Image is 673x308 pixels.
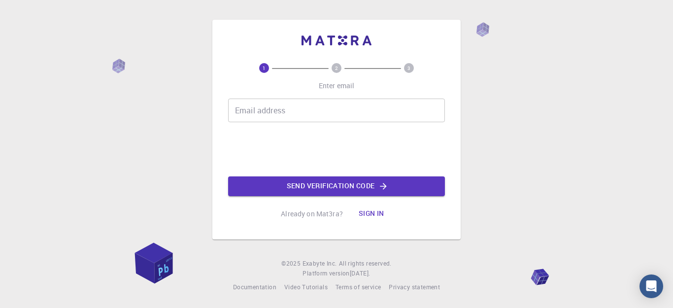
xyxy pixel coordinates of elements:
[284,283,328,291] span: Video Tutorials
[350,269,370,277] span: [DATE] .
[639,274,663,298] div: Open Intercom Messenger
[233,282,276,292] a: Documentation
[262,130,411,169] iframe: reCAPTCHA
[228,176,445,196] button: Send verification code
[336,283,381,291] span: Terms of service
[336,282,381,292] a: Terms of service
[407,65,410,71] text: 3
[303,259,337,269] a: Exabyte Inc.
[284,282,328,292] a: Video Tutorials
[350,269,370,278] a: [DATE].
[389,282,440,292] a: Privacy statement
[351,204,392,224] button: Sign in
[389,283,440,291] span: Privacy statement
[339,259,392,269] span: All rights reserved.
[319,81,355,91] p: Enter email
[263,65,266,71] text: 1
[281,209,343,219] p: Already on Mat3ra?
[303,259,337,267] span: Exabyte Inc.
[233,283,276,291] span: Documentation
[281,259,302,269] span: © 2025
[303,269,349,278] span: Platform version
[335,65,338,71] text: 2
